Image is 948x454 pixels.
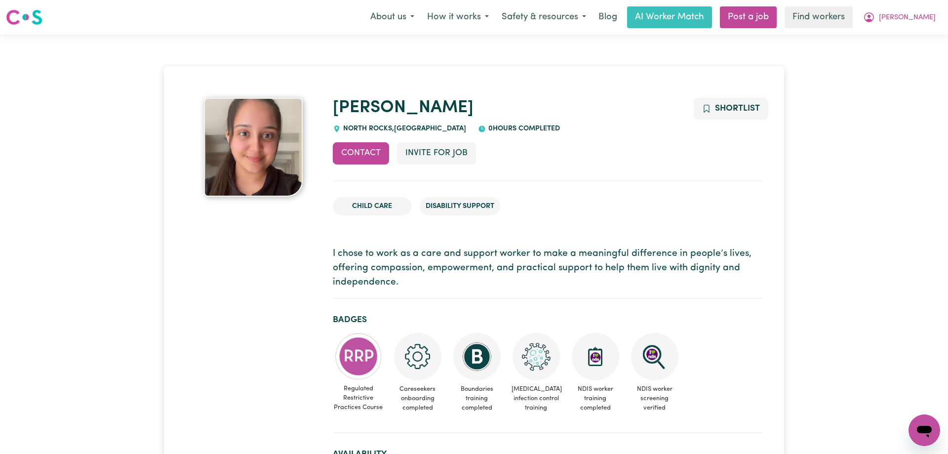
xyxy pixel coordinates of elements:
button: Add to shortlist [694,98,768,120]
h2: Badges [333,315,762,325]
button: Safety & resources [495,7,592,28]
span: NDIS worker screening verified [629,380,680,417]
span: Boundaries training completed [451,380,503,417]
a: Careseekers logo [6,6,42,29]
a: [PERSON_NAME] [333,99,474,117]
button: About us [364,7,421,28]
a: AI Worker Match [627,6,712,28]
img: CS Academy: COVID-19 Infection Control Training course completed [513,333,560,380]
button: My Account [857,7,942,28]
a: Blog [592,6,623,28]
span: Regulated Restrictive Practices Course [333,380,384,416]
span: Careseekers onboarding completed [392,380,443,417]
img: Careseekers logo [6,8,42,26]
img: CS Academy: Boundaries in care and support work course completed [453,333,501,380]
li: Child care [333,197,412,216]
span: Shortlist [715,104,760,113]
img: NDIS Worker Screening Verified [631,333,678,380]
span: NORTH ROCKS , [GEOGRAPHIC_DATA] [341,125,466,132]
img: CS Academy: Regulated Restrictive Practices course completed [335,333,382,380]
img: CS Academy: Introduction to NDIS Worker Training course completed [572,333,619,380]
button: Invite for Job [397,142,476,164]
a: Rasleen kaur's profile picture' [186,98,321,197]
button: How it works [421,7,495,28]
a: Post a job [720,6,777,28]
p: I chose to work as a care and support worker to make a meaningful difference in people’s lives, o... [333,247,762,289]
span: [MEDICAL_DATA] infection control training [511,380,562,417]
button: Contact [333,142,389,164]
img: CS Academy: Careseekers Onboarding course completed [394,333,441,380]
span: 0 hours completed [486,125,560,132]
li: Disability Support [420,197,500,216]
iframe: Button to launch messaging window, conversation in progress [908,414,940,446]
img: Rasleen kaur [204,98,303,197]
span: [PERSON_NAME] [879,12,936,23]
span: NDIS worker training completed [570,380,621,417]
a: Find workers [785,6,853,28]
